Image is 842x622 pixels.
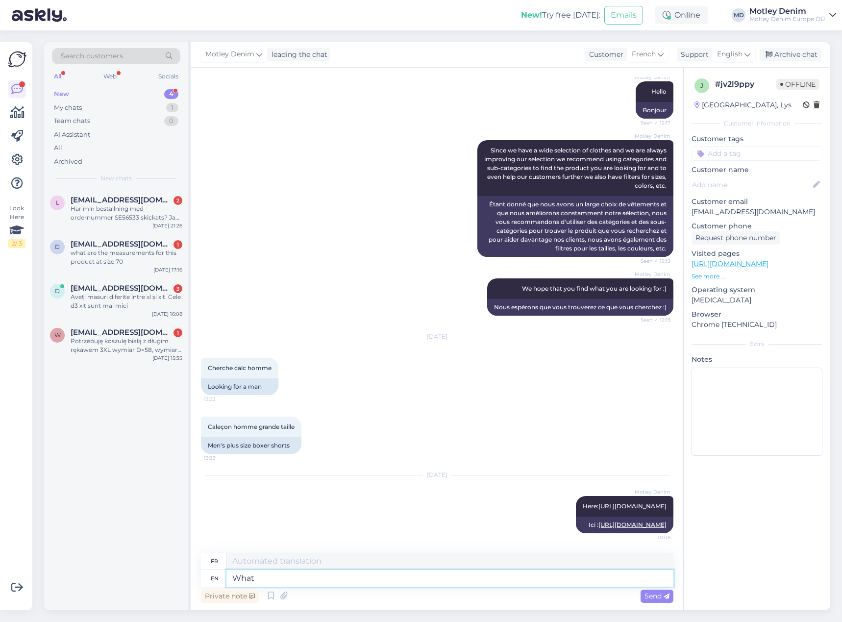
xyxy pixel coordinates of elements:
[749,7,825,15] div: Motley Denim
[634,271,670,278] span: Motley Denim
[692,285,822,295] p: Operating system
[55,243,60,250] span: d
[71,249,182,266] div: what are the measurements for this product at size 70
[692,119,822,128] div: Customer information
[692,231,780,245] div: Request phone number
[692,165,822,175] p: Customer name
[71,328,173,337] span: wprochowski@wp.pl
[692,134,822,144] p: Customer tags
[692,249,822,259] p: Visited pages
[54,130,90,140] div: AI Assistant
[54,103,82,113] div: My chats
[477,196,673,257] div: Étant donné que nous avons un large choix de vêtements et que nous améliorons constamment notre s...
[487,299,673,316] div: Nous espérons que vous trouverez ce que vous cherchez :)
[692,179,811,190] input: Add name
[583,502,667,510] span: Here:
[521,10,542,20] b: New!
[211,570,219,587] div: en
[268,50,327,60] div: leading the chat
[164,89,178,99] div: 4
[208,423,295,430] span: Caleçon homme grande taille
[694,100,792,110] div: [GEOGRAPHIC_DATA], Lys
[166,103,178,113] div: 1
[8,204,25,248] div: Look Here
[173,240,182,249] div: 1
[55,287,60,295] span: d
[205,49,254,60] span: Motley Denim
[692,354,822,365] p: Notes
[776,79,819,90] span: Offline
[632,49,656,60] span: French
[634,74,670,81] span: Motley Denim
[201,378,278,395] div: Looking for a man
[692,146,822,161] input: Add a tag
[732,8,745,22] div: MD
[749,15,825,23] div: Motley Denim Europe OÜ
[173,284,182,293] div: 3
[204,396,241,403] span: 13:33
[692,197,822,207] p: Customer email
[651,88,667,95] span: Hello
[700,82,703,89] span: j
[677,50,709,60] div: Support
[173,328,182,337] div: 1
[173,196,182,205] div: 2
[634,488,670,496] span: Motley Denim
[636,102,673,119] div: Bonjour
[152,354,182,362] div: [DATE] 15:35
[201,471,673,479] div: [DATE]
[61,51,123,61] span: Search customers
[54,116,90,126] div: Team chats
[692,309,822,320] p: Browser
[100,174,132,183] span: New chats
[226,570,673,587] textarea: Wha
[71,196,173,204] span: luddve_870@hotmail.com
[201,590,259,603] div: Private note
[692,259,768,268] a: [URL][DOMAIN_NAME]
[484,147,668,189] span: Since we have a wide selection of clothes and we are always improving our selection we recommend ...
[52,70,63,83] div: All
[152,222,182,229] div: [DATE] 21:26
[71,337,182,354] div: Potrzebuję koszulę białą z długim rękawem 3XL wymiar D=58, wymiar G=51.
[604,6,643,25] button: Emails
[585,50,623,60] div: Customer
[760,48,821,61] div: Archive chat
[634,257,670,265] span: Seen ✓ 12:19
[54,89,69,99] div: New
[634,132,670,140] span: Motley Denim
[71,240,173,249] span: druchidor@yahoo.com
[54,143,62,153] div: All
[201,332,673,341] div: [DATE]
[749,7,836,23] a: Motley DenimMotley Denim Europe OÜ
[8,239,25,248] div: 2 / 3
[71,284,173,293] span: druchidor@yahoo.com
[522,285,667,292] span: We hope that you find what you are looking for :)
[211,553,218,570] div: fr
[692,207,822,217] p: [EMAIL_ADDRESS][DOMAIN_NAME]
[634,119,670,126] span: Seen ✓ 12:17
[692,221,822,231] p: Customer phone
[8,50,26,69] img: Askly Logo
[164,116,178,126] div: 0
[692,340,822,348] div: Extra
[54,331,61,339] span: w
[717,49,743,60] span: English
[208,364,272,372] span: Cherche calc homme
[56,199,59,206] span: l
[634,534,670,541] span: 10:08
[521,9,600,21] div: Try free [DATE]:
[634,316,670,323] span: Seen ✓ 12:19
[715,78,776,90] div: # jv2l9ppy
[598,502,667,510] a: [URL][DOMAIN_NAME]
[54,157,82,167] div: Archived
[71,293,182,310] div: Aveți masuri diferite intre xl și xlt. Cele d3 xlt sunt mai mici
[692,272,822,281] p: See more ...
[201,437,301,454] div: Men's plus size boxer shorts
[692,295,822,305] p: [MEDICAL_DATA]
[692,320,822,330] p: Chrome [TECHNICAL_ID]
[156,70,180,83] div: Socials
[576,517,673,533] div: Ici :
[598,521,667,528] a: [URL][DOMAIN_NAME]
[644,592,669,600] span: Send
[204,454,241,462] span: 13:33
